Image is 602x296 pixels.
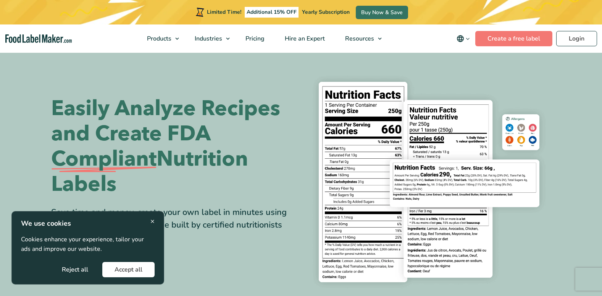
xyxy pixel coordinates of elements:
a: Pricing [236,24,273,53]
span: Hire an Expert [282,34,326,43]
button: Accept all [102,262,155,277]
a: Create a free label [475,31,552,46]
h1: Easily Analyze Recipes and Create FDA Nutrition Labels [51,96,295,197]
span: Industries [192,34,223,43]
span: Compliant [51,146,157,172]
a: Industries [185,24,234,53]
span: Resources [343,34,375,43]
span: Pricing [243,34,265,43]
span: Yearly Subscription [302,8,350,16]
a: Hire an Expert [275,24,333,53]
div: Save time and money, create your own label in minutes using our 500k+ ingredient database built b... [51,206,295,231]
a: Login [556,31,597,46]
a: Buy Now & Save [356,6,408,19]
strong: We use cookies [21,219,71,228]
a: Products [137,24,183,53]
span: Additional 15% OFF [245,7,299,18]
span: Products [145,34,172,43]
span: Limited Time! [207,8,241,16]
p: Cookies enhance your experience, tailor your ads and improve our website. [21,235,155,254]
button: Reject all [50,262,100,277]
span: × [150,216,155,226]
a: Resources [335,24,386,53]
